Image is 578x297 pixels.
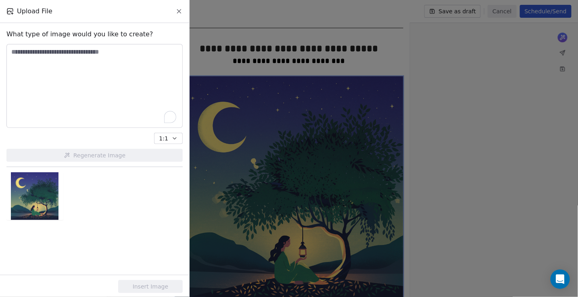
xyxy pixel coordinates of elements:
[159,134,168,143] span: 1:1
[118,280,183,293] button: Insert Image
[6,149,183,162] button: Regenerate Image
[17,6,52,16] span: Upload File
[6,29,153,39] span: What type of image would you like to create?
[7,44,182,128] textarea: To enrich screen reader interactions, please activate Accessibility in Grammarly extension settings
[551,270,570,289] div: Open Intercom Messenger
